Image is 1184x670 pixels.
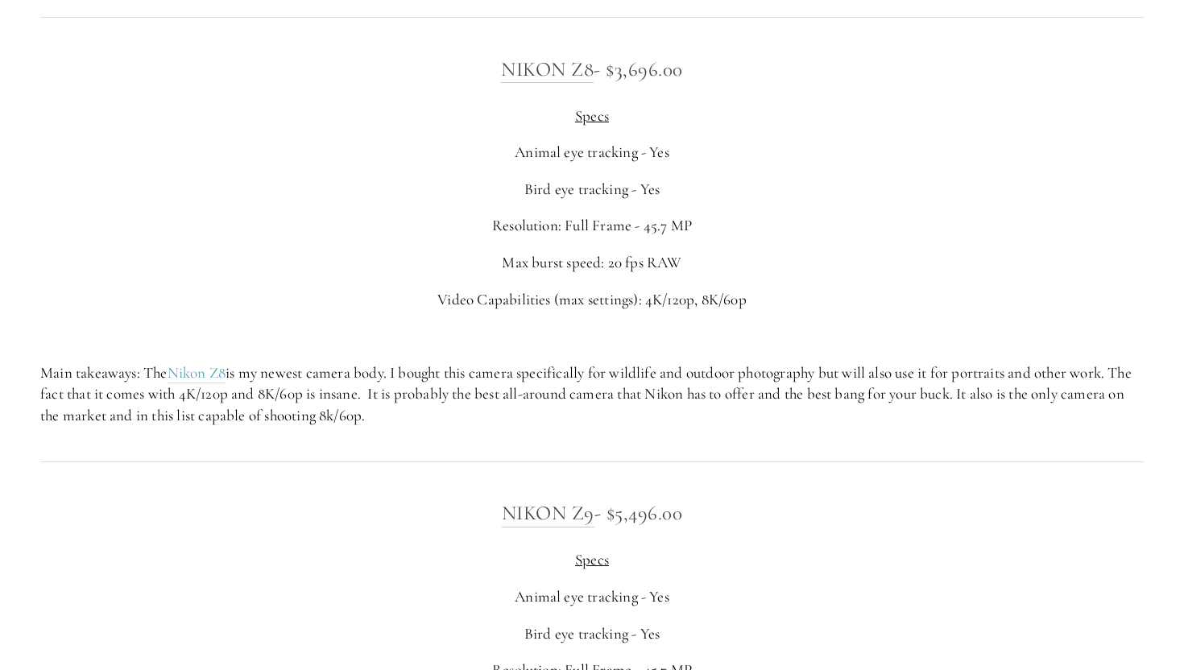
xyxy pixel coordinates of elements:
span: Specs [575,106,609,125]
a: Nikon Z8 [501,57,594,83]
p: Resolution: Full Frame - 45.7 MP [40,215,1144,237]
p: Bird eye tracking - Yes [40,179,1144,201]
p: Animal eye tracking - Yes [40,586,1144,608]
p: Max burst speed: 20 fps RAW [40,252,1144,274]
h3: - $3,696.00 [40,53,1144,85]
a: Nikon Z8 [168,363,226,383]
p: Animal eye tracking - Yes [40,142,1144,163]
p: Main takeaways: The is my newest camera body. I bought this camera specifically for wildlife and ... [40,362,1144,427]
p: Video Capabilities (max settings): 4K/120p, 8K/60p [40,289,1144,311]
h3: - $5,496.00 [40,497,1144,529]
span: Specs [575,550,609,569]
p: Bird eye tracking - Yes [40,623,1144,645]
a: Nikon Z9 [502,501,594,527]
